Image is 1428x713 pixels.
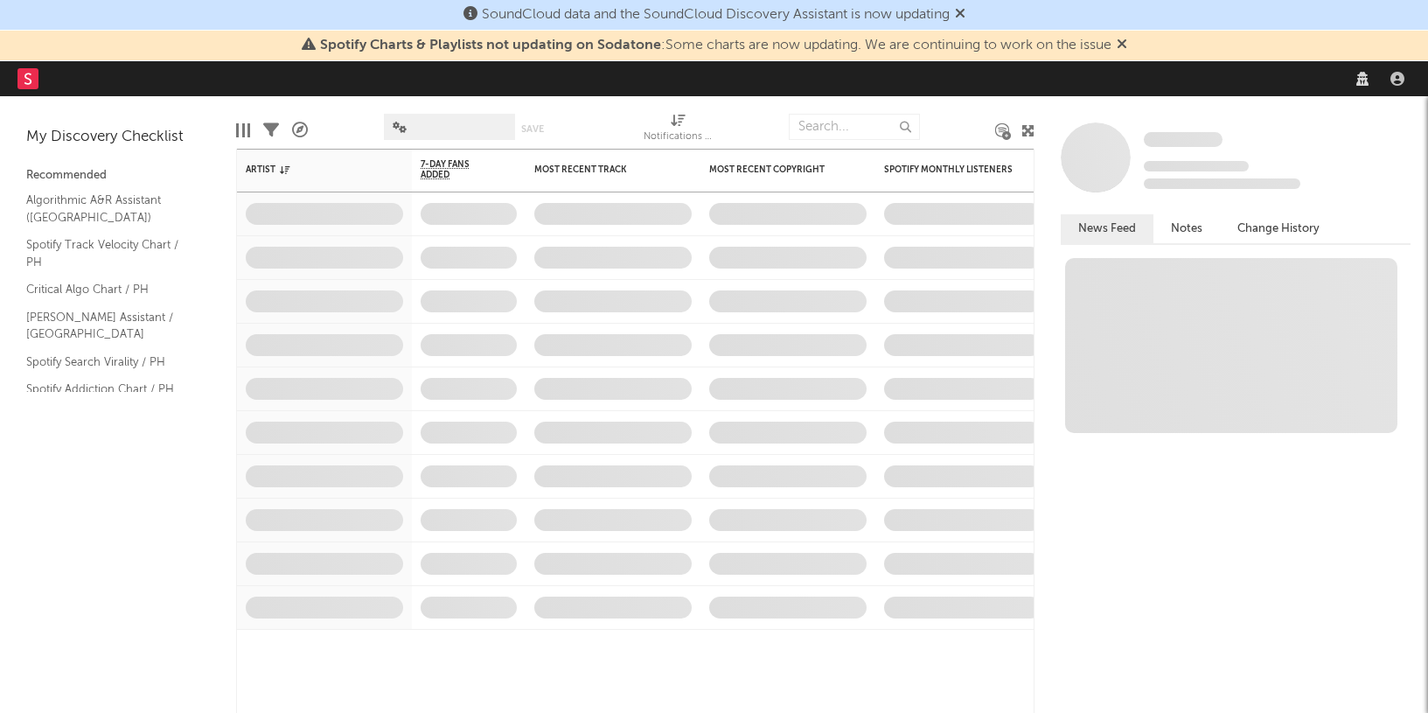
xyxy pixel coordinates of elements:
[320,38,661,52] span: Spotify Charts & Playlists not updating on Sodatone
[236,105,250,156] div: Edit Columns
[1144,131,1223,149] a: Some Artist
[709,164,840,175] div: Most Recent Copyright
[263,105,279,156] div: Filters
[955,8,965,22] span: Dismiss
[644,127,714,148] div: Notifications (Artist)
[1153,214,1220,243] button: Notes
[26,127,210,148] div: My Discovery Checklist
[320,38,1111,52] span: : Some charts are now updating. We are continuing to work on the issue
[534,164,665,175] div: Most Recent Track
[421,159,491,180] span: 7-Day Fans Added
[521,124,544,134] button: Save
[1117,38,1127,52] span: Dismiss
[26,235,192,271] a: Spotify Track Velocity Chart / PH
[246,164,377,175] div: Artist
[26,308,192,344] a: [PERSON_NAME] Assistant / [GEOGRAPHIC_DATA]
[292,105,308,156] div: A&R Pipeline
[26,380,192,399] a: Spotify Addiction Chart / PH
[26,165,210,186] div: Recommended
[482,8,950,22] span: SoundCloud data and the SoundCloud Discovery Assistant is now updating
[1220,214,1337,243] button: Change History
[1144,132,1223,147] span: Some Artist
[26,353,192,372] a: Spotify Search Virality / PH
[1061,214,1153,243] button: News Feed
[884,164,1015,175] div: Spotify Monthly Listeners
[1144,178,1300,189] span: 0 fans last week
[26,280,192,299] a: Critical Algo Chart / PH
[1144,161,1249,171] span: Tracking Since: [DATE]
[26,191,192,227] a: Algorithmic A&R Assistant ([GEOGRAPHIC_DATA])
[789,114,920,140] input: Search...
[644,105,714,156] div: Notifications (Artist)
